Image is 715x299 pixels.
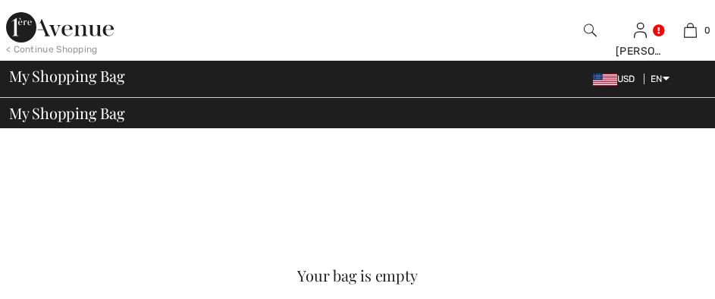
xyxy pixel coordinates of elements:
img: search the website [584,21,597,39]
div: [PERSON_NAME] [616,43,664,59]
img: 1ère Avenue [6,12,114,42]
span: 0 [704,24,710,37]
img: My Bag [684,21,697,39]
img: US Dollar [593,74,617,86]
div: Your bag is empty [44,268,671,283]
span: My Shopping Bag [9,68,125,83]
img: My Info [634,21,647,39]
span: My Shopping Bag [9,105,125,121]
span: USD [593,74,641,84]
span: EN [651,74,670,84]
div: < Continue Shopping [6,42,98,56]
a: 0 [666,21,714,39]
a: Sign In [634,23,647,37]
